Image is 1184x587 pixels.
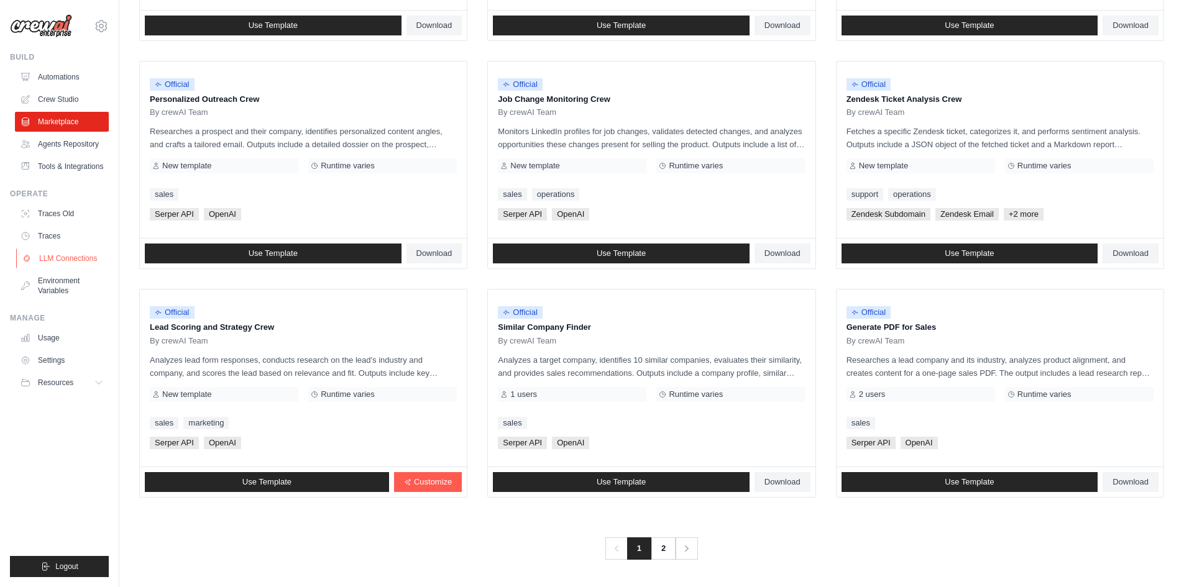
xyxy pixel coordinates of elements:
[1113,477,1149,487] span: Download
[150,336,208,346] span: By crewAI Team
[493,16,750,35] a: Use Template
[414,477,452,487] span: Customize
[552,208,589,221] span: OpenAI
[627,537,651,560] span: 1
[847,93,1154,106] p: Zendesk Ticket Analysis Crew
[498,353,805,380] p: Analyzes a target company, identifies 10 similar companies, evaluates their similarity, and provi...
[242,477,291,487] span: Use Template
[249,20,298,30] span: Use Template
[10,14,72,38] img: Logo
[150,188,178,201] a: sales
[510,389,537,399] span: 1 users
[15,271,109,301] a: Environment Variables
[10,556,109,577] button: Logout
[847,336,905,346] span: By crewAI Team
[755,472,810,492] a: Download
[15,204,109,224] a: Traces Old
[842,16,1098,35] a: Use Template
[847,321,1154,334] p: Generate PDF for Sales
[847,125,1154,151] p: Fetches a specific Zendesk ticket, categorizes it, and performs sentiment analysis. Outputs inclu...
[498,336,556,346] span: By crewAI Team
[945,248,994,258] span: Use Template
[847,417,875,429] a: sales
[1113,20,1149,30] span: Download
[150,107,208,117] span: By crewAI Team
[406,16,462,35] a: Download
[493,243,750,263] a: Use Template
[394,472,462,492] a: Customize
[249,248,298,258] span: Use Template
[321,389,375,399] span: Runtime varies
[15,67,109,87] a: Automations
[945,20,994,30] span: Use Template
[150,417,178,429] a: sales
[321,161,375,171] span: Runtime varies
[552,437,589,449] span: OpenAI
[901,437,938,449] span: OpenAI
[498,208,547,221] span: Serper API
[1004,208,1044,221] span: +2 more
[755,16,810,35] a: Download
[416,248,452,258] span: Download
[847,107,905,117] span: By crewAI Team
[498,306,543,319] span: Official
[150,208,199,221] span: Serper API
[498,321,805,334] p: Similar Company Finder
[842,243,1098,263] a: Use Template
[847,188,883,201] a: support
[510,161,559,171] span: New template
[1103,472,1159,492] a: Download
[145,472,389,492] a: Use Template
[597,477,646,487] span: Use Template
[605,537,698,560] nav: Pagination
[15,157,109,176] a: Tools & Integrations
[204,437,241,449] span: OpenAI
[16,248,110,268] a: LLM Connections
[150,321,457,334] p: Lead Scoring and Strategy Crew
[204,208,241,221] span: OpenAI
[764,248,801,258] span: Download
[15,373,109,393] button: Resources
[498,93,805,106] p: Job Change Monitoring Crew
[15,112,109,132] a: Marketplace
[493,472,750,492] a: Use Template
[847,306,891,319] span: Official
[847,208,930,221] span: Zendesk Subdomain
[669,161,723,171] span: Runtime varies
[1113,248,1149,258] span: Download
[935,208,999,221] span: Zendesk Email
[15,134,109,154] a: Agents Repository
[842,472,1098,492] a: Use Template
[15,328,109,348] a: Usage
[150,78,195,91] span: Official
[150,437,199,449] span: Serper API
[38,378,73,388] span: Resources
[1103,243,1159,263] a: Download
[162,161,211,171] span: New template
[859,161,908,171] span: New template
[15,350,109,370] a: Settings
[597,20,646,30] span: Use Template
[406,243,462,263] a: Download
[498,437,547,449] span: Serper API
[55,562,78,571] span: Logout
[150,93,457,106] p: Personalized Outreach Crew
[755,243,810,263] a: Download
[10,189,109,199] div: Operate
[498,417,526,429] a: sales
[10,313,109,323] div: Manage
[1017,389,1072,399] span: Runtime varies
[859,389,886,399] span: 2 users
[764,477,801,487] span: Download
[15,89,109,109] a: Crew Studio
[150,306,195,319] span: Official
[532,188,580,201] a: operations
[651,537,676,560] a: 2
[1017,161,1072,171] span: Runtime varies
[183,417,229,429] a: marketing
[945,477,994,487] span: Use Template
[888,188,936,201] a: operations
[498,125,805,151] p: Monitors LinkedIn profiles for job changes, validates detected changes, and analyzes opportunitie...
[162,389,211,399] span: New template
[15,226,109,246] a: Traces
